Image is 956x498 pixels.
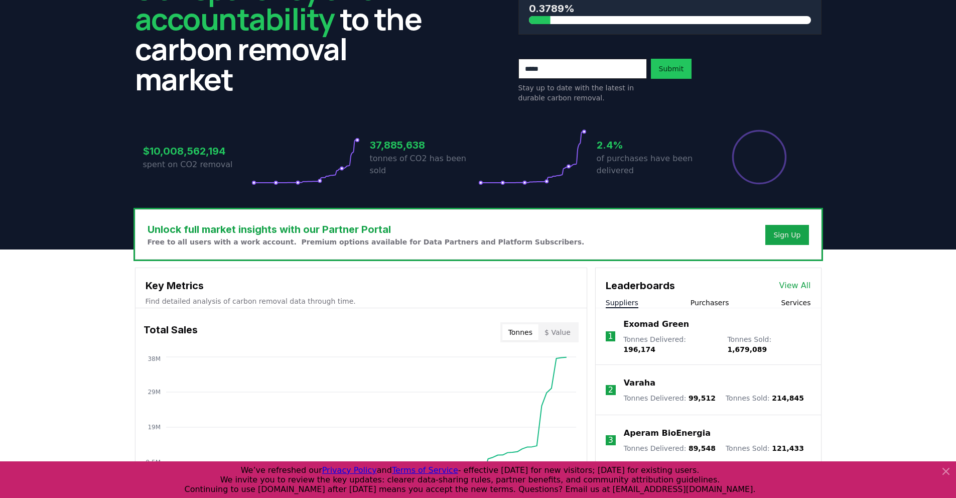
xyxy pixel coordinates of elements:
[529,1,811,16] h3: 0.3789%
[624,427,711,439] a: Aperam BioEnergia
[148,237,585,247] p: Free to all users with a work account. Premium options available for Data Partners and Platform S...
[727,345,767,353] span: 1,679,089
[726,443,804,453] p: Tonnes Sold :
[148,424,161,431] tspan: 19M
[608,384,613,396] p: 2
[624,393,716,403] p: Tonnes Delivered :
[765,225,808,245] button: Sign Up
[727,334,810,354] p: Tonnes Sold :
[624,443,716,453] p: Tonnes Delivered :
[148,355,161,362] tspan: 38M
[689,394,716,402] span: 99,512
[143,144,251,159] h3: $10,008,562,194
[773,230,800,240] a: Sign Up
[518,83,647,103] p: Stay up to date with the latest in durable carbon removal.
[691,298,729,308] button: Purchasers
[143,159,251,171] p: spent on CO2 removal
[597,138,705,153] h3: 2.4%
[370,138,478,153] h3: 37,885,638
[370,153,478,177] p: tonnes of CO2 has been sold
[606,298,638,308] button: Suppliers
[623,345,655,353] span: 196,174
[772,394,804,402] span: 214,845
[146,278,577,293] h3: Key Metrics
[144,322,198,342] h3: Total Sales
[146,296,577,306] p: Find detailed analysis of carbon removal data through time.
[606,278,675,293] h3: Leaderboards
[608,434,613,446] p: 3
[772,444,804,452] span: 121,433
[623,334,717,354] p: Tonnes Delivered :
[608,330,613,342] p: 1
[148,389,161,396] tspan: 29M
[779,280,811,292] a: View All
[781,298,810,308] button: Services
[148,222,585,237] h3: Unlock full market insights with our Partner Portal
[689,444,716,452] span: 89,548
[623,318,689,330] a: Exomad Green
[597,153,705,177] p: of purchases have been delivered
[538,324,577,340] button: $ Value
[651,59,692,79] button: Submit
[726,393,804,403] p: Tonnes Sold :
[624,377,655,389] a: Varaha
[731,129,787,185] div: Percentage of sales delivered
[146,459,160,466] tspan: 9.5M
[502,324,538,340] button: Tonnes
